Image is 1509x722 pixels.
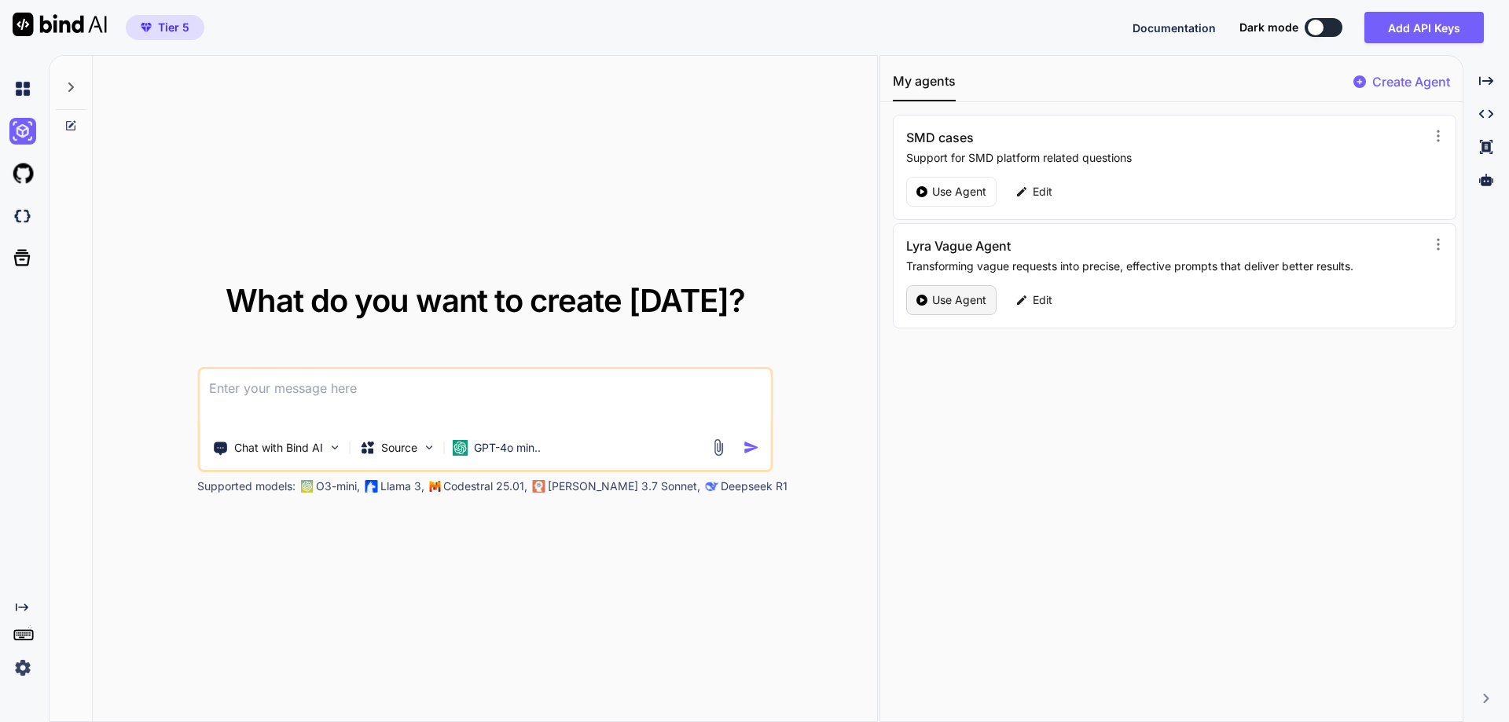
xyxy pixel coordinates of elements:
[705,480,718,493] img: claude
[548,478,700,494] p: [PERSON_NAME] 3.7 Sonnet,
[158,20,189,35] span: Tier 5
[1133,20,1216,36] button: Documentation
[9,203,36,229] img: darkCloudIdeIcon
[1033,292,1052,308] p: Edit
[906,128,1265,147] h3: SMD cases
[721,478,788,494] p: Deepseek R1
[906,150,1419,166] p: Support for SMD platform related questions
[9,118,36,145] img: ai-studio
[226,281,745,320] span: What do you want to create [DATE]?
[443,478,527,494] p: Codestral 25.01,
[422,441,435,454] img: Pick Models
[452,440,468,456] img: GPT-4o mini
[429,481,440,492] img: Mistral-AI
[141,23,152,32] img: premium
[316,478,360,494] p: O3-mini,
[743,439,759,456] img: icon
[1133,21,1216,35] span: Documentation
[9,160,36,187] img: githubLight
[709,438,727,456] img: attachment
[9,654,36,681] img: settings
[906,258,1419,274] p: Transforming vague requests into precise, effective prompts that deliver better results.
[13,13,107,36] img: Bind AI
[1364,12,1484,43] button: Add API Keys
[906,236,1265,255] h3: Lyra Vague Agent
[380,478,424,494] p: Llama 3,
[893,71,956,101] button: My agents
[1239,20,1298,35] span: Dark mode
[1372,72,1450,91] p: Create Agent
[234,440,323,456] p: Chat with Bind AI
[932,292,986,308] p: Use Agent
[474,440,541,456] p: GPT-4o min..
[365,480,377,493] img: Llama2
[381,440,417,456] p: Source
[126,15,204,40] button: premiumTier 5
[197,478,296,494] p: Supported models:
[328,441,341,454] img: Pick Tools
[932,184,986,200] p: Use Agent
[300,480,313,493] img: GPT-4
[532,480,545,493] img: claude
[9,75,36,102] img: chat
[1033,184,1052,200] p: Edit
